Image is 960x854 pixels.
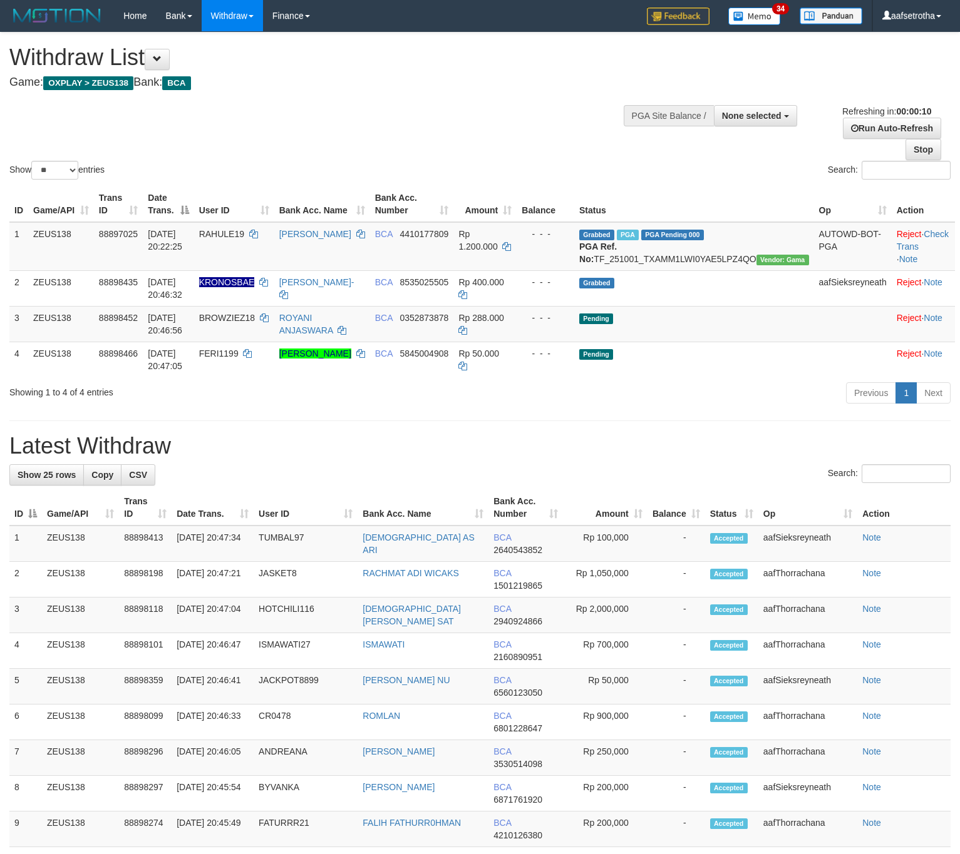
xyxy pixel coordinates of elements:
[648,776,705,811] td: -
[710,640,748,651] span: Accepted
[705,490,758,526] th: Status: activate to sort column ascending
[862,161,951,180] input: Search:
[143,186,194,222] th: Date Trans.: activate to sort column descending
[172,633,254,669] td: [DATE] 20:46:47
[493,759,542,769] span: Copy 3530514098 to clipboard
[199,229,244,239] span: RAHULE19
[254,597,358,633] td: HOTCHILI116
[710,569,748,579] span: Accepted
[9,45,627,70] h1: Withdraw List
[862,818,881,828] a: Note
[279,277,354,287] a: [PERSON_NAME]-
[714,105,797,126] button: None selected
[199,348,239,358] span: FERI1199
[563,669,647,704] td: Rp 50,000
[563,597,647,633] td: Rp 2,000,000
[648,811,705,847] td: -
[254,704,358,740] td: CR0478
[458,348,499,358] span: Rp 50.000
[493,604,511,614] span: BCA
[91,470,113,480] span: Copy
[9,464,84,485] a: Show 25 rows
[9,270,28,306] td: 2
[892,306,955,342] td: ·
[254,669,358,704] td: JACKPOT8899
[897,277,922,287] a: Reject
[814,270,892,306] td: aafSieksreyneath
[579,313,613,324] span: Pending
[493,616,542,626] span: Copy 2940924866 to clipboard
[892,186,955,222] th: Action
[119,669,172,704] td: 88898359
[862,568,881,578] a: Note
[99,348,138,358] span: 88898466
[493,723,542,733] span: Copy 6801228647 to clipboard
[279,348,351,358] a: [PERSON_NAME]
[758,704,857,740] td: aafThorrachana
[42,597,119,633] td: ZEUS138
[370,186,454,222] th: Bank Acc. Number: activate to sort column ascending
[9,186,28,222] th: ID
[148,348,182,371] span: [DATE] 20:47:05
[172,597,254,633] td: [DATE] 20:47:04
[892,270,955,306] td: ·
[18,470,76,480] span: Show 25 rows
[522,347,569,360] div: - - -
[254,776,358,811] td: BYVANKA
[648,597,705,633] td: -
[9,669,42,704] td: 5
[42,811,119,847] td: ZEUS138
[274,186,370,222] th: Bank Acc. Name: activate to sort column ascending
[710,783,748,793] span: Accepted
[493,746,511,756] span: BCA
[42,776,119,811] td: ZEUS138
[493,545,542,555] span: Copy 2640543852 to clipboard
[363,711,400,721] a: ROMLAN
[897,229,922,239] a: Reject
[846,382,896,404] a: Previous
[9,740,42,776] td: 7
[563,490,647,526] th: Amount: activate to sort column ascending
[862,746,881,756] a: Note
[9,562,42,597] td: 2
[522,312,569,324] div: - - -
[148,229,182,252] span: [DATE] 20:22:25
[400,348,448,358] span: Copy 5845004908 to clipboard
[772,3,789,14] span: 34
[924,348,942,358] a: Note
[493,532,511,542] span: BCA
[363,604,461,626] a: [DEMOGRAPHIC_DATA][PERSON_NAME] SAT
[843,118,941,139] a: Run Auto-Refresh
[162,76,190,90] span: BCA
[862,464,951,483] input: Search:
[172,704,254,740] td: [DATE] 20:46:33
[363,782,435,792] a: [PERSON_NAME]
[493,818,511,828] span: BCA
[363,568,459,578] a: RACHMAT ADI WICAKS
[42,704,119,740] td: ZEUS138
[119,740,172,776] td: 88898296
[375,348,393,358] span: BCA
[857,490,951,526] th: Action
[363,675,450,685] a: [PERSON_NAME] NU
[624,105,714,126] div: PGA Site Balance /
[710,711,748,722] span: Accepted
[563,776,647,811] td: Rp 200,000
[574,222,814,271] td: TF_251001_TXAMM1LWI0YAE5LPZ4QO
[862,711,881,721] a: Note
[42,526,119,562] td: ZEUS138
[119,704,172,740] td: 88898099
[119,562,172,597] td: 88898198
[896,106,931,116] strong: 00:00:10
[172,490,254,526] th: Date Trans.: activate to sort column ascending
[493,782,511,792] span: BCA
[648,669,705,704] td: -
[579,349,613,360] span: Pending
[828,161,951,180] label: Search:
[119,633,172,669] td: 88898101
[9,490,42,526] th: ID: activate to sort column descending
[148,313,182,335] span: [DATE] 20:46:56
[94,186,143,222] th: Trans ID: activate to sort column ascending
[800,8,862,24] img: panduan.png
[758,811,857,847] td: aafThorrachana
